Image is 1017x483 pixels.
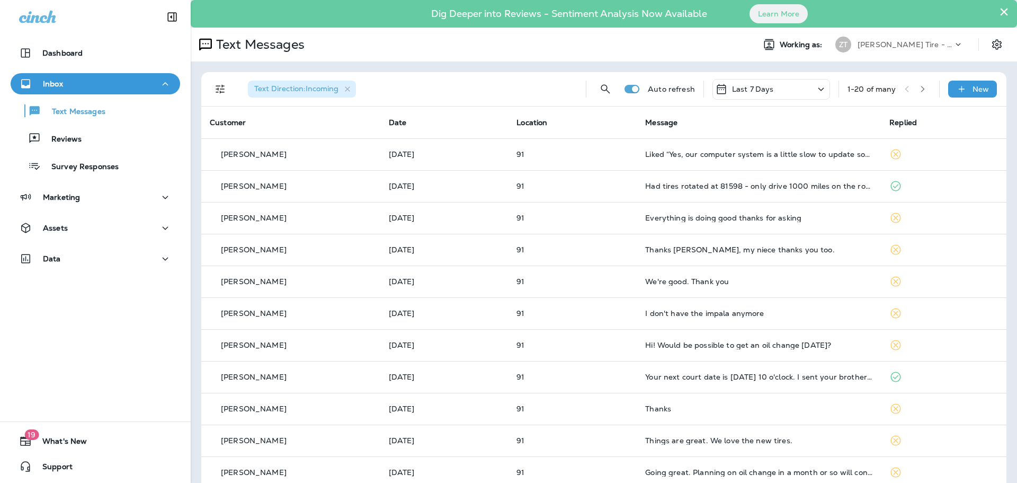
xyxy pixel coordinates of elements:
span: 19 [24,429,39,440]
span: 91 [516,181,524,191]
p: Text Messages [212,37,305,52]
button: Search Messages [595,78,616,100]
button: Data [11,248,180,269]
p: Dig Deeper into Reviews - Sentiment Analysis Now Available [400,12,738,15]
p: Text Messages [41,107,105,117]
span: 91 [516,277,524,286]
span: 91 [516,340,524,350]
div: 1 - 20 of many [847,85,896,93]
p: Sep 19, 2025 11:53 AM [389,309,500,318]
span: 91 [516,468,524,477]
span: Working as: [780,40,825,49]
button: Dashboard [11,42,180,64]
div: Text Direction:Incoming [248,81,356,98]
p: [PERSON_NAME] [221,245,287,254]
span: 91 [516,150,524,159]
span: Support [32,462,73,475]
button: Reviews [11,127,180,150]
div: Things are great. We love the new tires. [645,436,872,445]
p: Dashboard [42,49,83,57]
button: Collapse Sidebar [157,6,187,28]
span: Message [645,118,677,127]
p: [PERSON_NAME] [221,150,287,159]
div: Had tires rotated at 81598 - only drive 1000 miles on the rotation suppose to be good for 3000 is... [645,182,872,190]
p: Marketing [43,193,80,201]
span: 91 [516,436,524,445]
p: Sep 18, 2025 01:45 PM [389,373,500,381]
button: Learn More [750,4,808,23]
p: Sep 21, 2025 03:01 PM [389,182,500,190]
div: ZT [835,37,851,52]
p: Data [43,254,61,263]
button: Marketing [11,187,180,208]
span: Replied [889,118,917,127]
p: Sep 18, 2025 11:39 AM [389,436,500,445]
p: [PERSON_NAME] [221,214,287,222]
span: Text Direction : Incoming [254,84,338,93]
p: Inbox [43,80,63,88]
span: Location [516,118,547,127]
div: Everything is doing good thanks for asking [645,214,872,222]
p: Reviews [41,135,82,145]
span: 91 [516,372,524,382]
p: [PERSON_NAME] [221,309,287,318]
span: 91 [516,404,524,414]
p: Sep 20, 2025 10:10 AM [389,245,500,254]
button: Survey Responses [11,155,180,177]
button: Support [11,456,180,477]
button: Text Messages [11,100,180,122]
div: Going great. Planning on oil change in a month or so will contact u about that and be in for it a... [645,468,872,477]
p: [PERSON_NAME] [221,468,287,477]
span: 91 [516,245,524,254]
span: 91 [516,213,524,223]
button: Filters [210,78,231,100]
div: Thanks Randy, my niece thanks you too. [645,245,872,254]
span: Date [389,118,407,127]
button: Settings [987,35,1006,54]
p: Sep 22, 2025 12:26 PM [389,150,500,159]
p: [PERSON_NAME] [221,436,287,445]
p: [PERSON_NAME] [221,182,287,190]
button: Inbox [11,73,180,94]
span: 91 [516,309,524,318]
span: What's New [32,437,87,450]
p: Auto refresh [648,85,695,93]
div: I don't have the impala anymore [645,309,872,318]
div: We're good. Thank you [645,277,872,286]
p: Survey Responses [41,162,119,172]
p: [PERSON_NAME] Tire - [PERSON_NAME] [858,40,953,49]
p: Sep 19, 2025 12:37 PM [389,277,500,286]
button: 19What's New [11,431,180,452]
p: Sep 20, 2025 11:54 AM [389,214,500,222]
p: [PERSON_NAME] [221,373,287,381]
button: Assets [11,217,180,239]
div: Your next court date is September 30 at 10 o'clock. I sent your brother a letter along with a cop... [645,373,872,381]
p: Sep 18, 2025 12:18 PM [389,405,500,413]
p: Last 7 Days [732,85,774,93]
p: Sep 18, 2025 11:29 AM [389,468,500,477]
div: Thanks [645,405,872,413]
p: [PERSON_NAME] [221,277,287,286]
p: Assets [43,224,68,232]
button: Close [999,3,1009,20]
div: Liked “Yes, our computer system is a little slow to update sometimes. No worries they are just fr... [645,150,872,159]
p: [PERSON_NAME] [221,341,287,349]
div: Hi! Would be possible to get an oil change Monday September 22nd? [645,341,872,349]
p: [PERSON_NAME] [221,405,287,413]
p: New [973,85,989,93]
span: Customer [210,118,246,127]
p: Sep 18, 2025 04:12 PM [389,341,500,349]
